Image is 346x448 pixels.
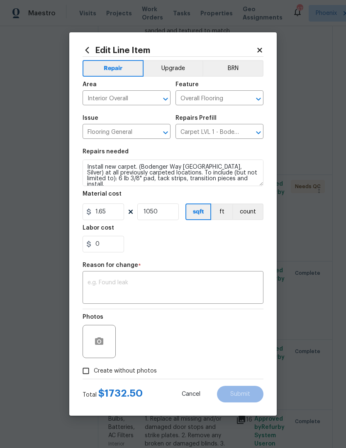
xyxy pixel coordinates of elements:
div: Total [83,389,143,399]
button: ft [211,203,232,220]
button: count [232,203,263,220]
button: Open [253,127,264,138]
span: Submit [230,391,250,397]
h5: Photos [83,314,103,320]
h5: Area [83,82,97,87]
h5: Feature [175,82,199,87]
h5: Repairs needed [83,149,129,155]
button: sqft [185,203,211,220]
button: Open [160,127,171,138]
textarea: Install new carpet. (Bodenger Way [GEOGRAPHIC_DATA], Silver) at all previously carpeted locations... [83,160,263,186]
button: Submit [217,386,263,402]
h5: Reason for change [83,262,138,268]
h5: Material cost [83,191,122,197]
button: Cancel [168,386,214,402]
button: Repair [83,60,144,77]
span: Cancel [182,391,200,397]
button: Open [160,93,171,105]
button: BRN [202,60,263,77]
h5: Labor cost [83,225,114,231]
span: Create without photos [94,367,157,375]
span: $ 1732.50 [98,388,143,398]
button: Open [253,93,264,105]
h5: Issue [83,115,98,121]
h2: Edit Line Item [83,46,256,55]
h5: Repairs Prefill [175,115,217,121]
button: Upgrade [144,60,203,77]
